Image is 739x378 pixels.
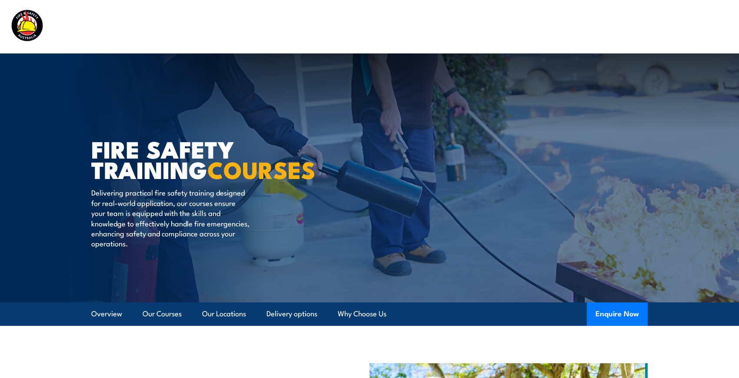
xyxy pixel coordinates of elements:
a: Our Courses [143,302,182,325]
a: Delivery options [266,302,317,325]
a: Overview [91,302,122,325]
strong: COURSES [207,151,316,187]
p: Delivering practical fire safety training designed for real-world application, our courses ensure... [91,187,250,248]
a: About Us [513,15,545,38]
a: Contact [671,15,698,38]
a: Courses [267,15,294,38]
a: News [564,15,583,38]
a: Why Choose Us [338,302,386,325]
button: Enquire Now [587,302,648,326]
a: Learner Portal [603,15,652,38]
a: Emergency Response Services [390,15,494,38]
h1: FIRE SAFETY TRAINING [91,139,306,179]
a: Our Locations [202,302,246,325]
a: Course Calendar [313,15,371,38]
